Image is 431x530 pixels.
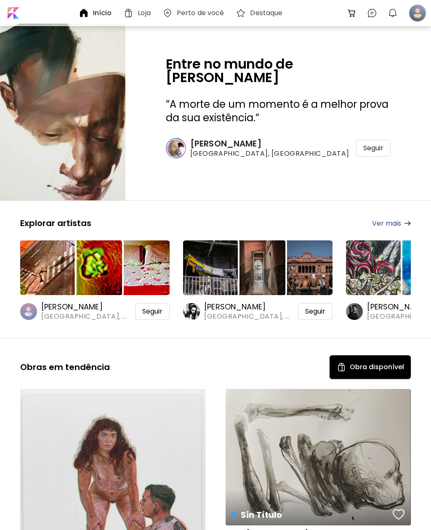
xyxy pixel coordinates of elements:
[363,144,383,152] span: Seguir
[190,138,349,149] h6: [PERSON_NAME]
[68,240,122,295] img: https://cdn.kaleido.art/CDN/Artwork/176378/Thumbnail/medium.webp?updated=782399
[135,303,170,320] div: Seguir
[166,98,391,125] h3: ” ”
[177,10,224,16] h6: Perto de você
[336,362,346,372] img: Available Art
[404,221,411,226] img: arrow-right
[347,8,357,18] img: cart
[162,8,228,18] a: Perto de você
[330,355,411,379] button: Available ArtObra disponível
[350,362,404,372] h5: Obra disponível
[204,302,292,312] h6: [PERSON_NAME]
[226,389,411,526] a: Sin Títulofavoriteshttps://cdn.kaleido.art/CDN/Artwork/130090/Primary/medium.webp?updated=584255
[166,57,391,84] h2: Entre no mundo de [PERSON_NAME]
[231,509,390,521] h4: Sin Título
[305,307,325,316] span: Seguir
[204,312,292,321] span: [GEOGRAPHIC_DATA], [GEOGRAPHIC_DATA]
[183,240,238,295] img: https://cdn.kaleido.art/CDN/Artwork/176375/Thumbnail/large.webp?updated=782389
[278,240,333,295] img: https://cdn.kaleido.art/CDN/Artwork/176377/Thumbnail/medium.webp?updated=782396
[388,8,398,18] img: bellIcon
[115,240,170,295] img: https://cdn.kaleido.art/CDN/Artwork/176265/Thumbnail/medium.webp?updated=781705
[231,240,285,295] img: https://cdn.kaleido.art/CDN/Artwork/176376/Thumbnail/medium.webp?updated=782392
[298,303,333,320] div: Seguir
[166,97,388,125] span: A morte de um momento é a melhor prova da sua existência.
[372,218,411,229] a: Ver mais
[236,8,286,18] a: Destaque
[138,10,150,16] h6: Loja
[20,362,110,373] h5: Obras em tendência
[356,140,391,157] div: Seguir
[166,138,391,158] a: [PERSON_NAME][GEOGRAPHIC_DATA], [GEOGRAPHIC_DATA]Seguir
[367,8,377,18] img: chatIcon
[20,239,170,321] a: https://cdn.kaleido.art/CDN/Artwork/171591/Thumbnail/large.webp?updated=761354https://cdn.kaleido...
[79,8,115,18] a: Início
[190,149,349,158] span: [GEOGRAPHIC_DATA], [GEOGRAPHIC_DATA]
[250,10,282,16] h6: Destaque
[20,218,91,229] h5: Explorar artistas
[123,8,154,18] a: Loja
[386,6,400,20] button: bellIcon
[93,10,112,16] h6: Início
[183,239,333,321] a: https://cdn.kaleido.art/CDN/Artwork/176375/Thumbnail/large.webp?updated=782389https://cdn.kaleido...
[20,240,75,295] img: https://cdn.kaleido.art/CDN/Artwork/171591/Thumbnail/large.webp?updated=761354
[41,312,129,321] span: [GEOGRAPHIC_DATA], [GEOGRAPHIC_DATA]
[41,302,129,312] h6: [PERSON_NAME]
[142,307,162,316] span: Seguir
[346,240,401,295] img: https://cdn.kaleido.art/CDN/Artwork/176360/Thumbnail/large.webp?updated=782301
[391,506,407,523] button: favorites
